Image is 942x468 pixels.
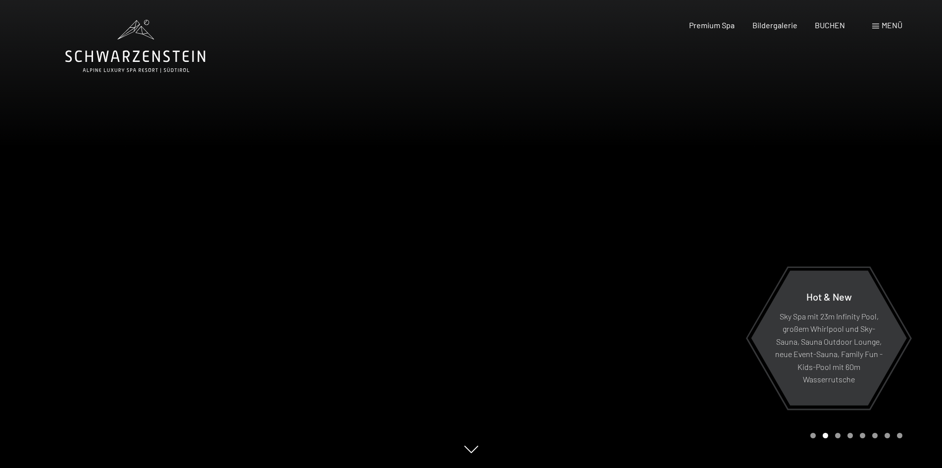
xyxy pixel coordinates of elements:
div: Carousel Page 1 [810,433,816,438]
div: Carousel Pagination [807,433,902,438]
div: Carousel Page 4 [847,433,853,438]
div: Carousel Page 7 [885,433,890,438]
a: Premium Spa [689,20,735,30]
div: Carousel Page 5 [860,433,865,438]
div: Carousel Page 6 [872,433,878,438]
a: Bildergalerie [752,20,797,30]
a: Hot & New Sky Spa mit 23m Infinity Pool, großem Whirlpool und Sky-Sauna, Sauna Outdoor Lounge, ne... [750,270,907,406]
div: Carousel Page 8 [897,433,902,438]
div: Carousel Page 3 [835,433,841,438]
p: Sky Spa mit 23m Infinity Pool, großem Whirlpool und Sky-Sauna, Sauna Outdoor Lounge, neue Event-S... [775,310,883,386]
span: Menü [882,20,902,30]
div: Carousel Page 2 (Current Slide) [823,433,828,438]
span: Hot & New [806,290,852,302]
a: BUCHEN [815,20,845,30]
